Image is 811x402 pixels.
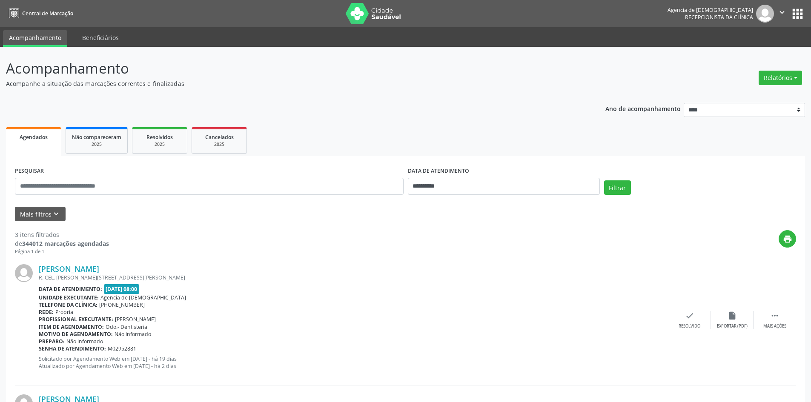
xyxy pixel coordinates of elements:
div: Mais ações [763,323,786,329]
button: Filtrar [604,180,631,195]
button: Mais filtroskeyboard_arrow_down [15,207,66,222]
span: M02952881 [108,345,136,352]
span: Própria [55,308,73,316]
b: Rede: [39,308,54,316]
div: Agencia de [DEMOGRAPHIC_DATA] [668,6,753,14]
div: 2025 [198,141,241,148]
label: DATA DE ATENDIMENTO [408,165,469,178]
div: 2025 [72,141,121,148]
a: Acompanhamento [3,30,67,47]
i: print [783,234,792,244]
b: Data de atendimento: [39,285,102,293]
b: Motivo de agendamento: [39,331,113,338]
p: Ano de acompanhamento [605,103,681,114]
span: Cancelados [205,134,234,141]
p: Acompanhamento [6,58,565,79]
span: Odo.- Dentisteria [106,323,147,331]
div: Página 1 de 1 [15,248,109,255]
button:  [774,5,790,23]
span: [DATE] 08:00 [104,284,140,294]
img: img [756,5,774,23]
i: insert_drive_file [728,311,737,320]
span: [PERSON_NAME] [115,316,156,323]
span: Não compareceram [72,134,121,141]
div: Resolvido [679,323,700,329]
b: Telefone da clínica: [39,301,97,308]
i: keyboard_arrow_down [52,209,61,219]
button: print [779,230,796,248]
span: [PHONE_NUMBER] [99,301,145,308]
span: Central de Marcação [22,10,73,17]
i:  [770,311,779,320]
button: apps [790,6,805,21]
strong: 344012 marcações agendadas [22,239,109,248]
div: de [15,239,109,248]
div: 3 itens filtrados [15,230,109,239]
b: Preparo: [39,338,65,345]
div: Exportar (PDF) [717,323,748,329]
i:  [777,8,787,17]
a: Beneficiários [76,30,125,45]
button: Relatórios [759,71,802,85]
i: check [685,311,694,320]
span: Agencia de [DEMOGRAPHIC_DATA] [100,294,186,301]
span: Agendados [20,134,48,141]
img: img [15,264,33,282]
b: Profissional executante: [39,316,113,323]
span: Recepcionista da clínica [685,14,753,21]
p: Solicitado por Agendamento Web em [DATE] - há 19 dias Atualizado por Agendamento Web em [DATE] - ... [39,355,668,370]
p: Acompanhe a situação das marcações correntes e finalizadas [6,79,565,88]
a: [PERSON_NAME] [39,264,99,274]
b: Item de agendamento: [39,323,104,331]
span: Não informado [115,331,151,338]
label: PESQUISAR [15,165,44,178]
div: R. CEL. [PERSON_NAME][STREET_ADDRESS][PERSON_NAME] [39,274,668,281]
span: Resolvidos [146,134,173,141]
a: Central de Marcação [6,6,73,20]
b: Senha de atendimento: [39,345,106,352]
div: 2025 [138,141,181,148]
b: Unidade executante: [39,294,99,301]
span: Não informado [66,338,103,345]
